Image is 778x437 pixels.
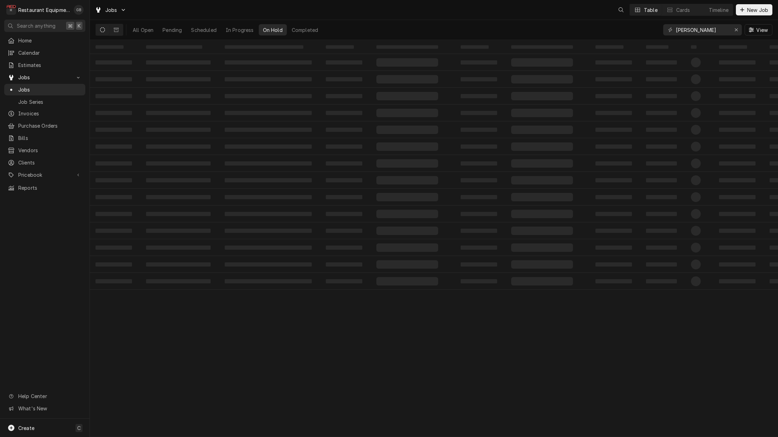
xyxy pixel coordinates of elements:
span: ‌ [95,161,132,166]
a: Vendors [4,144,85,156]
span: ‌ [646,178,677,182]
span: What's New [18,405,81,412]
span: ‌ [461,178,497,182]
span: ‌ [646,246,677,250]
span: ‌ [225,178,312,182]
span: ‌ [225,60,312,65]
span: ‌ [225,246,312,250]
div: All Open [133,26,153,34]
span: New Job [746,6,770,14]
span: ‌ [376,260,438,269]
span: ‌ [595,229,632,233]
span: ‌ [646,128,677,132]
span: ‌ [146,178,211,182]
span: ‌ [511,277,573,285]
span: ‌ [376,45,438,49]
span: ‌ [719,246,756,250]
span: Reports [18,184,82,191]
span: ‌ [461,161,497,166]
span: ‌ [511,243,573,252]
a: Go to What's New [4,403,85,414]
span: ‌ [225,94,312,98]
span: ‌ [511,159,573,168]
span: ‌ [326,246,362,250]
span: ‌ [646,77,677,81]
span: ‌ [646,45,668,49]
span: ‌ [326,60,362,65]
a: Job Series [4,96,85,108]
table: On Hold Jobs List Loading [90,40,778,437]
span: ‌ [95,279,132,283]
span: ‌ [691,260,701,269]
div: Scheduled [191,26,216,34]
span: ‌ [95,111,132,115]
span: ‌ [95,229,132,233]
span: ‌ [691,226,701,236]
span: ‌ [595,60,632,65]
span: ‌ [225,144,312,149]
span: View [755,26,769,34]
span: ‌ [95,128,132,132]
span: ‌ [326,77,362,81]
span: ‌ [719,212,756,216]
span: Vendors [18,147,82,154]
div: R [6,5,16,15]
span: ‌ [146,279,211,283]
button: Open search [615,4,627,15]
button: Erase input [731,24,742,35]
span: ‌ [595,178,632,182]
span: ‌ [511,109,573,117]
span: ‌ [691,159,701,168]
span: ‌ [461,60,497,65]
span: ‌ [376,142,438,151]
span: Job Series [18,98,82,106]
span: ‌ [461,262,497,267]
a: Clients [4,157,85,168]
span: ‌ [511,45,573,49]
span: ‌ [95,246,132,250]
span: ‌ [691,209,701,219]
div: Completed [292,26,318,34]
span: ‌ [326,229,362,233]
span: ‌ [376,126,438,134]
span: ‌ [225,45,303,49]
span: Estimates [18,61,82,69]
span: Pricebook [18,171,71,179]
span: ‌ [225,229,312,233]
a: Invoices [4,108,85,119]
span: ‌ [595,195,632,199]
span: Calendar [18,49,82,56]
span: ‌ [719,178,756,182]
a: Estimates [4,59,85,71]
span: ‌ [461,195,497,199]
span: ‌ [595,161,632,166]
span: Bills [18,134,82,142]
span: ‌ [595,45,624,49]
span: ‌ [146,111,211,115]
span: ‌ [146,229,211,233]
span: ‌ [691,243,701,253]
span: ‌ [595,262,632,267]
a: Home [4,35,85,46]
div: Table [644,6,658,14]
span: ‌ [646,161,677,166]
a: Calendar [4,47,85,59]
span: ‌ [326,45,354,49]
button: Search anything⌘K [4,20,85,32]
span: ‌ [376,159,438,168]
span: ‌ [146,77,211,81]
span: ‌ [326,262,362,267]
span: ‌ [511,142,573,151]
span: ‌ [461,45,489,49]
span: ‌ [511,126,573,134]
span: ‌ [595,128,632,132]
span: ‌ [595,212,632,216]
span: ‌ [461,111,497,115]
div: Timeline [709,6,728,14]
span: ‌ [146,195,211,199]
span: ‌ [376,277,438,285]
span: ‌ [376,193,438,201]
span: ‌ [95,144,132,149]
span: ‌ [146,212,211,216]
button: New Job [736,4,772,15]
